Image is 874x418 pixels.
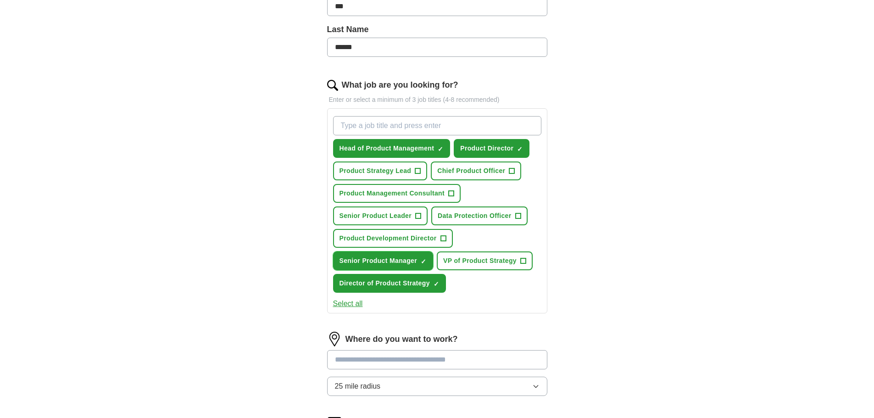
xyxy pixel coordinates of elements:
button: Director of Product Strategy✓ [333,274,446,293]
button: Product Development Director [333,229,453,248]
button: Data Protection Officer [431,206,528,225]
span: ✓ [438,145,443,153]
span: Product Development Director [340,234,437,243]
span: Chief Product Officer [437,166,505,176]
label: What job are you looking for? [342,79,458,91]
span: Director of Product Strategy [340,279,430,288]
input: Type a job title and press enter [333,116,541,135]
button: Chief Product Officer [431,162,521,180]
button: Product Strategy Lead [333,162,428,180]
span: Senior Product Manager [340,256,418,266]
label: Last Name [327,23,547,36]
label: Where do you want to work? [345,333,458,346]
span: Product Director [460,144,513,153]
button: Product Management Consultant [333,184,461,203]
button: VP of Product Strategy [437,251,533,270]
span: ✓ [434,280,439,288]
span: ✓ [421,258,426,265]
span: VP of Product Strategy [443,256,517,266]
p: Enter or select a minimum of 3 job titles (4-8 recommended) [327,95,547,105]
button: Select all [333,298,363,309]
span: Head of Product Management [340,144,434,153]
button: Senior Product Manager✓ [333,251,434,270]
span: Senior Product Leader [340,211,412,221]
img: search.png [327,80,338,91]
span: Data Protection Officer [438,211,512,221]
img: location.png [327,332,342,346]
button: Product Director✓ [454,139,529,158]
button: Head of Product Management✓ [333,139,451,158]
span: Product Strategy Lead [340,166,412,176]
span: 25 mile radius [335,381,381,392]
span: ✓ [517,145,523,153]
span: Product Management Consultant [340,189,445,198]
button: 25 mile radius [327,377,547,396]
button: Senior Product Leader [333,206,428,225]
